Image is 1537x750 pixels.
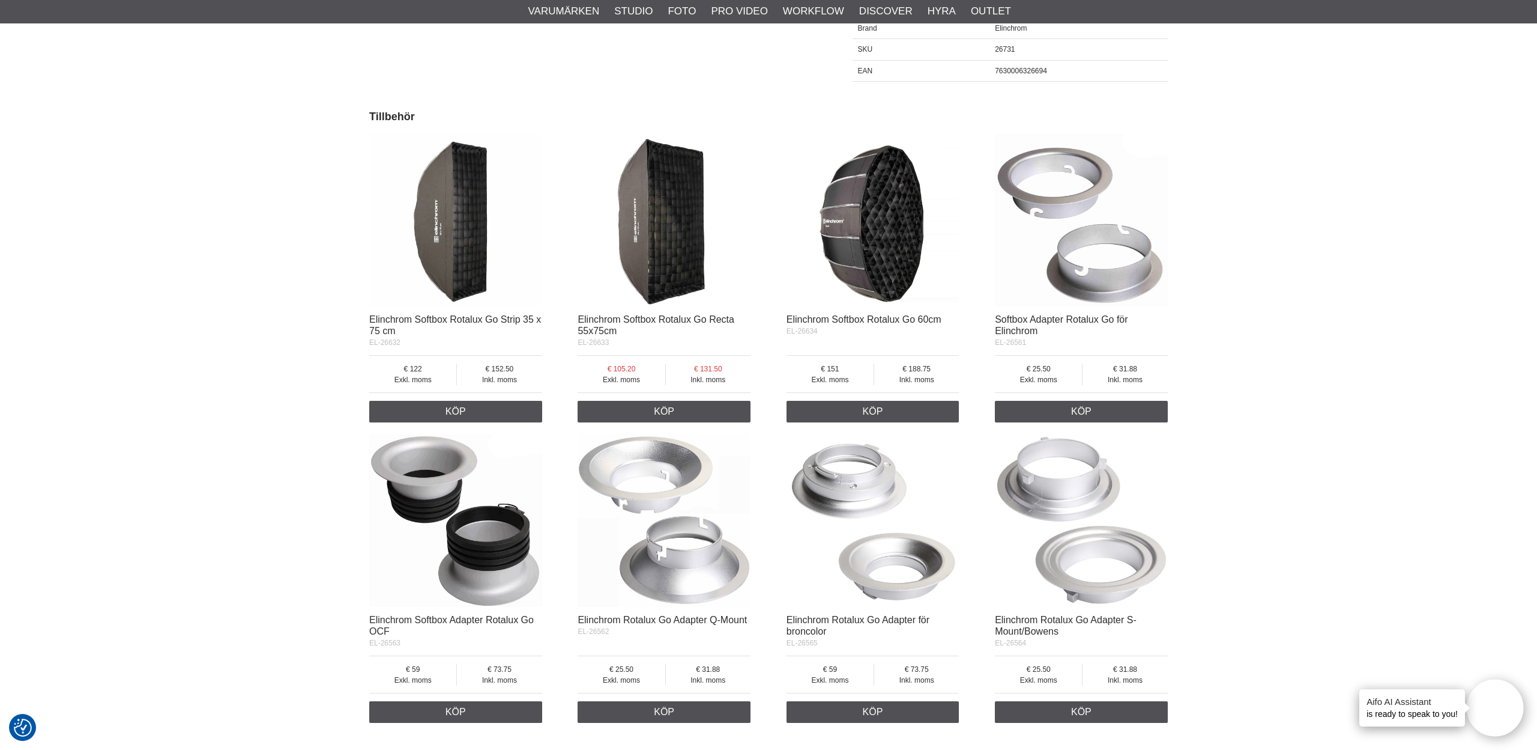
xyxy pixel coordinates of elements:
[369,639,400,647] span: EL-26563
[14,717,32,739] button: Samtyckesinställningar
[578,374,665,385] span: Exkl. moms
[1083,364,1167,374] span: 31.88
[578,314,734,336] a: Elinchrom Softbox Rotalux Go Recta 55x75cm
[858,45,873,53] span: SKU
[995,615,1137,636] a: Elinchrom Rotalux Go Adapter S-Mount/Bowens
[369,314,541,336] a: Elinchrom Softbox Rotalux Go Strip 35 x 75 cm
[1083,664,1167,675] span: 31.88
[995,639,1026,647] span: EL-26564
[995,134,1168,307] img: Softbox Adapter Rotalux Go för Elinchrom
[369,615,534,636] a: Elinchrom Softbox Adapter Rotalux Go OCF
[787,434,959,608] img: Elinchrom Rotalux Go Adapter för broncolor
[787,701,959,723] a: Köp
[666,664,750,675] span: 31.88
[1083,675,1167,686] span: Inkl. moms
[578,364,665,374] span: 105.20
[995,45,1015,53] span: 26731
[457,675,542,686] span: Inkl. moms
[1359,689,1465,727] div: is ready to speak to you!
[666,675,750,686] span: Inkl. moms
[787,314,941,325] a: Elinchrom Softbox Rotalux Go 60cm
[578,338,609,347] span: EL-26633
[783,4,844,19] a: Workflow
[578,675,665,686] span: Exkl. moms
[528,4,600,19] a: Varumärken
[666,364,750,374] span: 131.50
[787,664,874,675] span: 59
[995,24,1027,32] span: Elinchrom
[787,327,818,335] span: EL-26634
[995,401,1168,422] a: Köp
[995,701,1168,723] a: Köp
[668,4,696,19] a: Foto
[457,364,542,374] span: 152.50
[457,664,542,675] span: 73.75
[711,4,767,19] a: Pro Video
[369,109,1168,124] h2: Tillbehör
[369,338,400,347] span: EL-26632
[859,4,913,19] a: Discover
[369,134,542,307] img: Elinchrom Softbox Rotalux Go Strip 35 x 75 cm
[1366,695,1458,708] h4: Aifo AI Assistant
[858,67,873,75] span: EAN
[874,364,959,374] span: 188.75
[787,615,929,636] a: Elinchrom Rotalux Go Adapter för broncolor
[369,401,542,422] a: Köp
[666,374,750,385] span: Inkl. moms
[995,664,1082,675] span: 25.50
[369,675,456,686] span: Exkl. moms
[578,627,609,636] span: EL-26562
[995,434,1168,608] img: Elinchrom Rotalux Go Adapter S-Mount/Bowens
[578,401,750,422] a: Köp
[995,67,1047,75] span: 7630006326694
[787,401,959,422] a: Köp
[995,675,1082,686] span: Exkl. moms
[578,615,747,625] a: Elinchrom Rotalux Go Adapter Q-Mount
[14,719,32,737] img: Revisit consent button
[874,664,959,675] span: 73.75
[614,4,653,19] a: Studio
[874,374,959,385] span: Inkl. moms
[369,364,456,374] span: 122
[787,374,874,385] span: Exkl. moms
[858,24,877,32] span: Brand
[1083,374,1167,385] span: Inkl. moms
[995,338,1026,347] span: EL-26561
[995,314,1128,336] a: Softbox Adapter Rotalux Go för Elinchrom
[787,675,874,686] span: Exkl. moms
[787,639,818,647] span: EL-26565
[369,701,542,723] a: Köp
[787,134,959,307] img: Elinchrom Softbox Rotalux Go 60cm
[369,374,456,385] span: Exkl. moms
[971,4,1011,19] a: Outlet
[928,4,956,19] a: Hyra
[995,374,1082,385] span: Exkl. moms
[874,675,959,686] span: Inkl. moms
[787,364,874,374] span: 151
[369,434,542,608] img: Elinchrom Softbox Adapter Rotalux Go OCF
[578,134,750,307] img: Elinchrom Softbox Rotalux Go Recta 55x75cm
[457,374,542,385] span: Inkl. moms
[578,701,750,723] a: Köp
[578,434,750,608] img: Elinchrom Rotalux Go Adapter Q-Mount
[995,364,1082,374] span: 25.50
[369,664,456,675] span: 59
[578,664,665,675] span: 25.50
